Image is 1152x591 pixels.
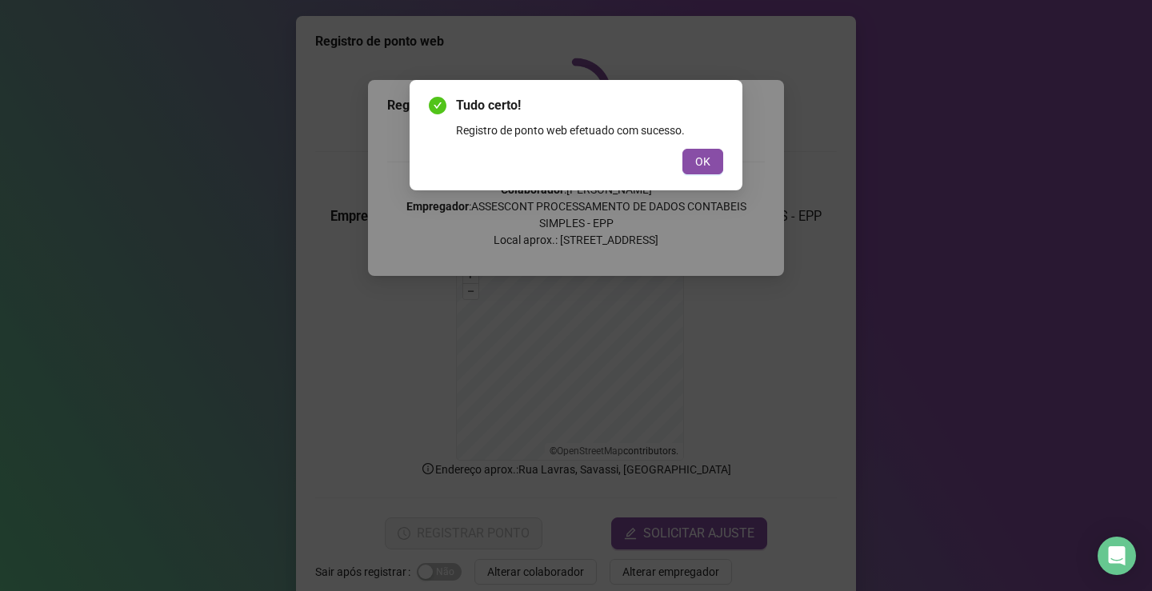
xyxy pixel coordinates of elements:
div: Registro de ponto web efetuado com sucesso. [456,122,723,139]
span: check-circle [429,97,446,114]
span: Tudo certo! [456,96,723,115]
button: OK [682,149,723,174]
span: OK [695,153,710,170]
div: Open Intercom Messenger [1098,537,1136,575]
